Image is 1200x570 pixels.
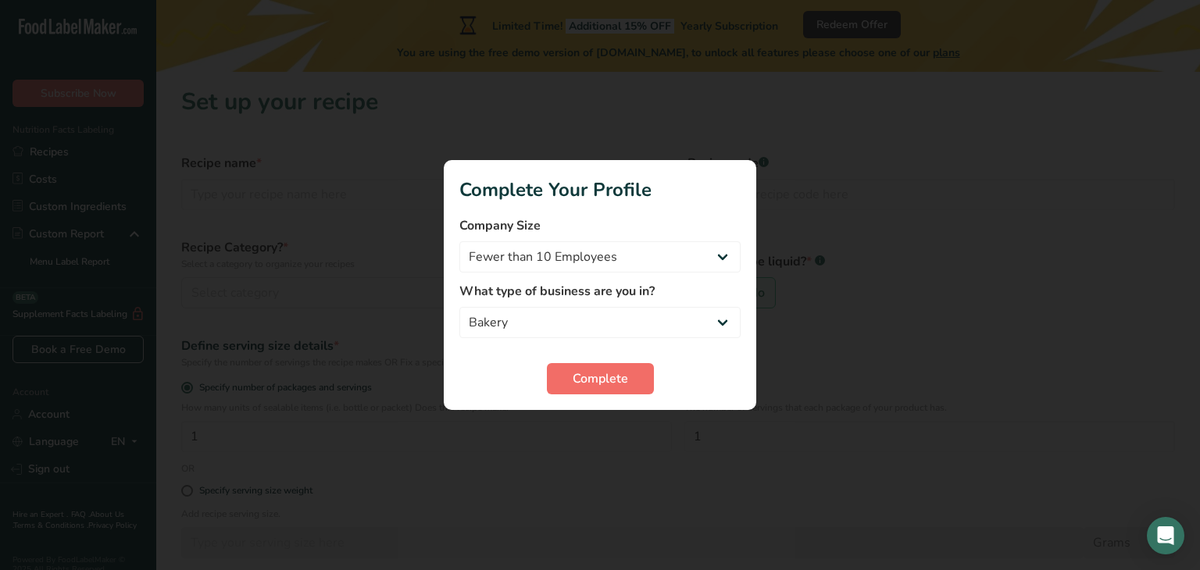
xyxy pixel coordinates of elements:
span: Complete [573,369,628,388]
h1: Complete Your Profile [459,176,741,204]
label: What type of business are you in? [459,282,741,301]
button: Complete [547,363,654,394]
label: Company Size [459,216,741,235]
div: Open Intercom Messenger [1147,517,1184,554]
